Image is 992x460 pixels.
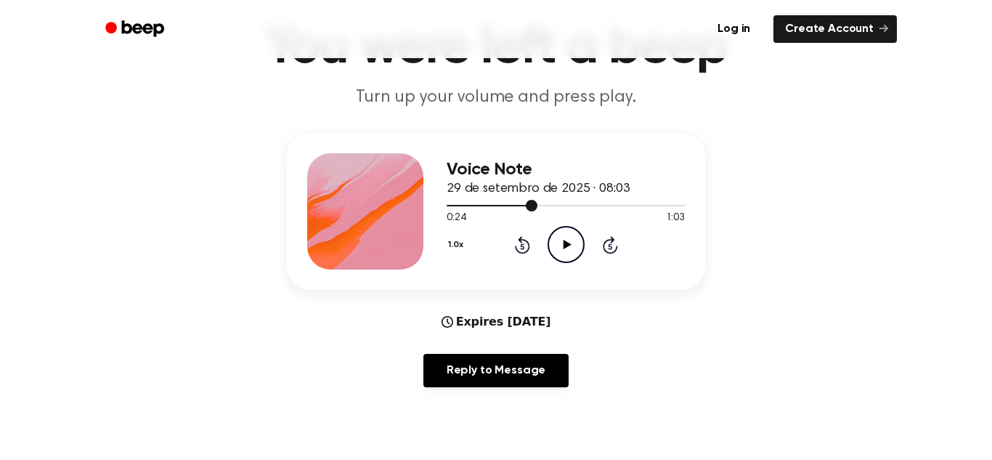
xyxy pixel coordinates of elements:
[447,160,685,179] h3: Voice Note
[666,211,685,226] span: 1:03
[447,233,468,257] button: 1.0x
[447,182,630,195] span: 29 de setembro de 2025 · 08:03
[95,15,177,44] a: Beep
[423,354,569,387] a: Reply to Message
[447,211,465,226] span: 0:24
[217,86,775,110] p: Turn up your volume and press play.
[703,12,765,46] a: Log in
[442,313,551,331] div: Expires [DATE]
[773,15,897,43] a: Create Account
